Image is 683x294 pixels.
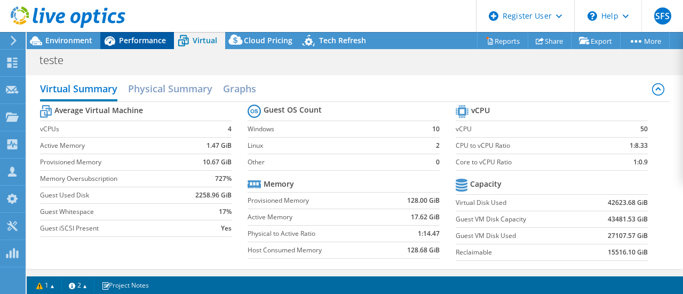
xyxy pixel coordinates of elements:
label: CPU to vCPU Ratio [456,140,604,151]
b: 1:14.47 [418,228,440,239]
span: Environment [45,35,92,45]
label: Windows [248,124,422,134]
label: vCPUs [40,124,182,134]
b: 50 [640,124,648,134]
h2: Physical Summary [128,78,212,99]
b: 128.00 GiB [407,195,440,206]
h2: Virtual Summary [40,78,117,101]
b: 1.47 GiB [207,140,232,151]
b: 10.67 GiB [203,157,232,168]
b: 1:8.33 [630,140,648,151]
label: Virtual Disk Used [456,197,581,208]
label: Host Consumed Memory [248,245,384,256]
b: 43481.53 GiB [608,214,648,225]
b: 42623.68 GiB [608,197,648,208]
label: Reclaimable [456,247,581,258]
a: Export [571,33,621,49]
label: Guest VM Disk Capacity [456,214,581,225]
a: 1 [29,279,62,292]
b: 0 [436,157,440,168]
b: 17% [219,206,232,217]
b: 17.62 GiB [411,212,440,223]
label: Provisioned Memory [40,157,182,168]
label: Linux [248,140,422,151]
b: 727% [215,173,232,184]
b: 10 [432,124,440,134]
span: SFS [654,7,671,25]
h1: teste [35,54,80,66]
b: Capacity [470,179,502,189]
span: Virtual [193,35,217,45]
label: vCPU [456,124,604,134]
label: Active Memory [40,140,182,151]
b: Yes [221,223,232,234]
label: Active Memory [248,212,384,223]
label: Guest Whitespace [40,206,182,217]
b: Guest OS Count [264,105,322,115]
b: Memory [264,179,294,189]
label: Guest iSCSI Present [40,223,182,234]
a: 2 [61,279,94,292]
span: Tech Refresh [319,35,366,45]
label: Memory Oversubscription [40,173,182,184]
label: Physical to Active Ratio [248,228,384,239]
a: Share [528,33,571,49]
b: 4 [228,124,232,134]
span: Cloud Pricing [244,35,292,45]
label: Other [248,157,422,168]
label: Provisioned Memory [248,195,384,206]
b: 128.68 GiB [407,245,440,256]
span: Performance [119,35,166,45]
b: 1:0.9 [633,157,648,168]
label: Core to vCPU Ratio [456,157,604,168]
a: Reports [477,33,528,49]
label: Guest Used Disk [40,190,182,201]
a: Project Notes [94,279,156,292]
b: 2258.96 GiB [195,190,232,201]
b: vCPU [471,105,490,116]
b: 2 [436,140,440,151]
h2: Graphs [223,78,256,99]
label: Guest VM Disk Used [456,231,581,241]
a: More [620,33,670,49]
b: 27107.57 GiB [608,231,648,241]
b: Average Virtual Machine [54,105,143,116]
svg: \n [587,11,597,21]
b: 15516.10 GiB [608,247,648,258]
